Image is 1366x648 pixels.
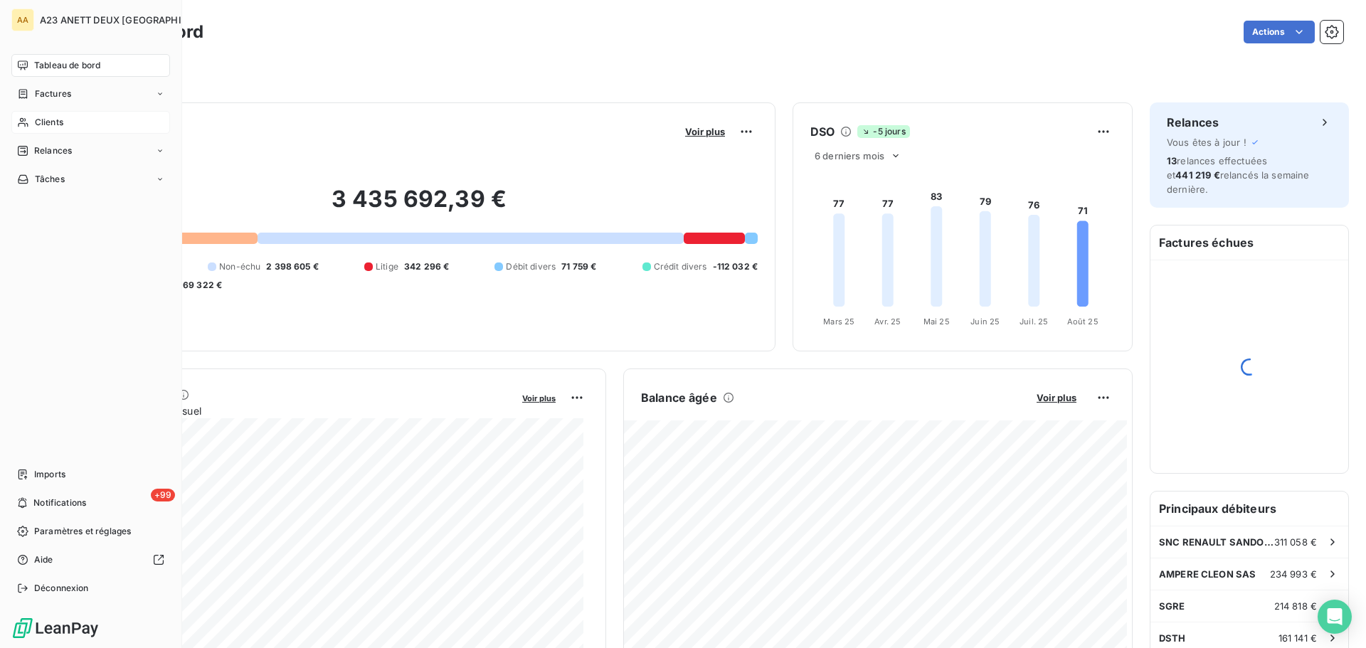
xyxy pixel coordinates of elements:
tspan: Juin 25 [970,317,1000,326]
span: -5 jours [857,125,909,138]
span: Déconnexion [34,582,89,595]
h2: 3 435 692,39 € [80,185,758,228]
span: Factures [35,87,71,100]
a: Factures [11,83,170,105]
span: Clients [35,116,63,129]
span: Voir plus [685,126,725,137]
tspan: Mai 25 [923,317,950,326]
span: Non-échu [219,260,260,273]
button: Voir plus [681,125,729,138]
span: 311 058 € [1274,536,1317,548]
span: Tableau de bord [34,59,100,72]
span: AMPERE CLEON SAS [1159,568,1256,580]
span: SNC RENAULT SANDOUVILLE [1159,536,1274,548]
a: Tâches [11,168,170,191]
span: relances effectuées et relancés la semaine dernière. [1167,155,1310,195]
span: Voir plus [1037,392,1076,403]
span: -112 032 € [713,260,758,273]
h6: Factures échues [1150,225,1348,260]
a: Aide [11,548,170,571]
span: -69 322 € [179,279,222,292]
span: Imports [34,468,65,481]
span: Débit divers [506,260,556,273]
span: Tâches [35,173,65,186]
div: Open Intercom Messenger [1318,600,1352,634]
button: Voir plus [518,391,560,404]
h6: DSO [810,123,835,140]
span: DSTH [1159,632,1186,644]
tspan: Mars 25 [823,317,854,326]
span: 441 219 € [1175,169,1219,181]
span: 13 [1167,155,1177,166]
span: +99 [151,489,175,501]
span: Paramètres et réglages [34,525,131,538]
a: Tableau de bord [11,54,170,77]
span: 2 398 605 € [266,260,319,273]
span: 71 759 € [561,260,596,273]
span: 214 818 € [1274,600,1317,612]
a: Relances [11,139,170,162]
span: Chiffre d'affaires mensuel [80,403,512,418]
a: Clients [11,111,170,134]
img: Logo LeanPay [11,617,100,639]
a: Paramètres et réglages [11,520,170,543]
span: Vous êtes à jour ! [1167,137,1246,148]
span: Relances [34,144,72,157]
span: 234 993 € [1270,568,1317,580]
span: SGRE [1159,600,1185,612]
h6: Relances [1167,114,1219,131]
span: Voir plus [522,393,556,403]
span: Aide [34,553,53,566]
button: Actions [1244,21,1315,43]
span: 6 derniers mois [815,150,884,161]
span: Notifications [33,496,86,509]
div: AA [11,9,34,31]
span: Crédit divers [654,260,707,273]
h6: Balance âgée [641,389,717,406]
a: Imports [11,463,170,486]
h6: Principaux débiteurs [1150,492,1348,526]
span: 161 141 € [1278,632,1317,644]
span: A23 ANETT DEUX [GEOGRAPHIC_DATA] [40,14,220,26]
button: Voir plus [1032,391,1081,404]
span: 342 296 € [404,260,449,273]
tspan: Avr. 25 [874,317,901,326]
tspan: Juil. 25 [1020,317,1048,326]
tspan: Août 25 [1067,317,1098,326]
span: Litige [376,260,398,273]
